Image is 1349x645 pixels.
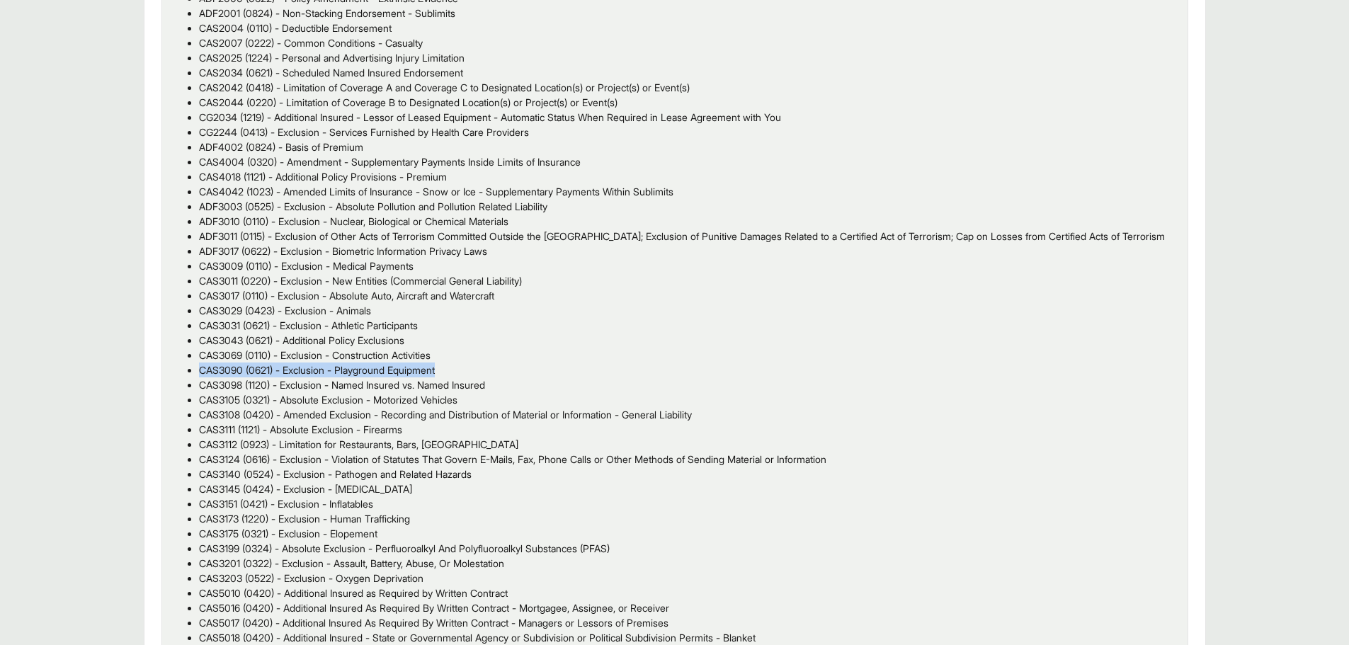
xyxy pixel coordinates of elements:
[199,407,1176,422] p: CAS3108 (0420) - Amended Exclusion - Recording and Distribution of Material or Information - Gene...
[199,348,1176,363] p: CAS3069 (0110) - Exclusion - Construction Activities
[199,80,1176,95] p: CAS2042 (0418) - Limitation of Coverage A and Coverage C to Designated Location(s) or Project(s) ...
[199,452,1176,467] p: CAS3124 (0616) - Exclusion - Violation of Statutes That Govern E-Mails, Fax, Phone Calls or Other...
[199,422,1176,437] p: CAS3111 (1121) - Absolute Exclusion - Firearms
[199,541,1176,556] p: CAS3199 (0324) - Absolute Exclusion - Perfluoroalkyl And Polyfluoroalkyl Substances (PFAS)
[199,318,1176,333] p: CAS3031 (0621) - Exclusion - Athletic Participants
[199,392,1176,407] p: CAS3105 (0321) - Absolute Exclusion - Motorized Vehicles
[199,556,1176,571] p: CAS3201 (0322) - Exclusion - Assault, Battery, Abuse, Or Molestation
[199,511,1176,526] p: CAS3173 (1220) - Exclusion - Human Trafficking
[199,169,1176,184] p: CAS4018 (1121) - Additional Policy Provisions - Premium
[199,139,1176,154] p: ADF4002 (0824) - Basis of Premium
[199,481,1176,496] p: CAS3145 (0424) - Exclusion - [MEDICAL_DATA]
[199,21,1176,35] p: CAS2004 (0110) - Deductible Endorsement
[199,303,1176,318] p: CAS3029 (0423) - Exclusion - Animals
[199,288,1176,303] p: CAS3017 (0110) - Exclusion - Absolute Auto, Aircraft and Watercraft
[199,50,1176,65] p: CAS2025 (1224) - Personal and Advertising Injury Limitation
[199,363,1176,377] p: CAS3090 (0621) - Exclusion - Playground Equipment
[199,273,1176,288] p: CAS3011 (0220) - Exclusion - New Entities (Commercial General Liability)
[199,571,1176,586] p: CAS3203 (0522) - Exclusion - Oxygen Deprivation
[199,467,1176,481] p: CAS3140 (0524) - Exclusion - Pathogen and Related Hazards
[199,600,1176,615] p: CAS5016 (0420) - Additional Insured As Required By Written Contract - Mortgagee, Assignee, or Rec...
[199,333,1176,348] p: CAS3043 (0621) - Additional Policy Exclusions
[199,258,1176,273] p: CAS3009 (0110) - Exclusion - Medical Payments
[199,65,1176,80] p: CAS2034 (0621) - Scheduled Named Insured Endorsement
[199,377,1176,392] p: CAS3098 (1120) - Exclusion - Named Insured vs. Named Insured
[199,229,1176,244] p: ADF3011 (0115) - Exclusion of Other Acts of Terrorism Committed Outside the [GEOGRAPHIC_DATA]; Ex...
[199,244,1176,258] p: ADF3017 (0622) - Exclusion - Biometric Information Privacy Laws
[199,214,1176,229] p: ADF3010 (0110) - Exclusion - Nuclear, Biological or Chemical Materials
[199,437,1176,452] p: CAS3112 (0923) - Limitation for Restaurants, Bars, [GEOGRAPHIC_DATA]
[199,496,1176,511] p: CAS3151 (0421) - Exclusion - Inflatables
[199,6,1176,21] p: ADF2001 (0824) - Non-Stacking Endorsement - Sublimits
[199,615,1176,630] p: CAS5017 (0420) - Additional Insured As Required By Written Contract - Managers or Lessors of Prem...
[199,154,1176,169] p: CAS4004 (0320) - Amendment - Supplementary Payments Inside Limits of Insurance
[199,35,1176,50] p: CAS2007 (0222) - Common Conditions - Casualty
[199,95,1176,110] p: CAS2044 (0220) - Limitation of Coverage B to Designated Location(s) or Project(s) or Event(s)
[199,630,1176,645] p: CAS5018 (0420) - Additional Insured - State or Governmental Agency or Subdivision or Political Su...
[199,199,1176,214] p: ADF3003 (0525) - Exclusion - Absolute Pollution and Pollution Related Liability
[199,125,1176,139] p: CG2244 (0413) - Exclusion - Services Furnished by Health Care Providers
[199,110,1176,125] p: CG2034 (1219) - Additional Insured - Lessor of Leased Equipment - Automatic Status When Required ...
[199,586,1176,600] p: CAS5010 (0420) - Additional Insured as Required by Written Contract
[199,526,1176,541] p: CAS3175 (0321) - Exclusion - Elopement
[199,184,1176,199] p: CAS4042 (1023) - Amended Limits of Insurance - Snow or Ice - Supplementary Payments Within Sublimits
